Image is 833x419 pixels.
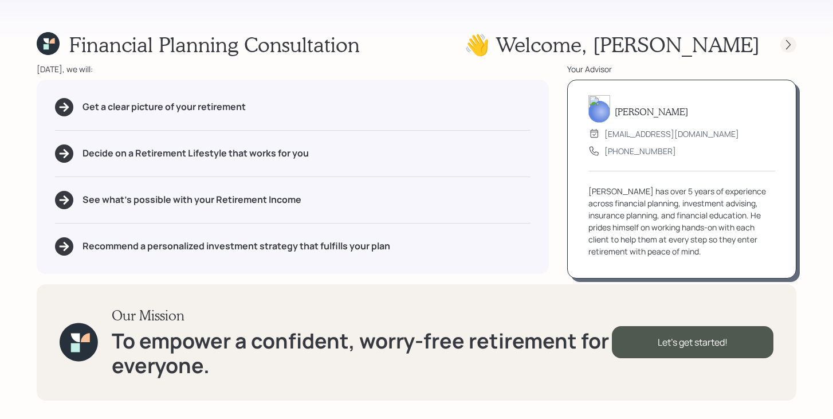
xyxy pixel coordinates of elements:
img: michael-russo-headshot.png [588,95,610,123]
h1: Financial Planning Consultation [69,32,360,57]
h1: To empower a confident, worry-free retirement for everyone. [112,328,612,378]
h5: See what's possible with your Retirement Income [82,194,301,205]
div: [EMAIL_ADDRESS][DOMAIN_NAME] [604,128,739,140]
h3: Our Mission [112,307,612,324]
h5: Decide on a Retirement Lifestyle that works for you [82,148,309,159]
div: [PHONE_NUMBER] [604,145,676,157]
div: [DATE], we will: [37,63,549,75]
h5: Get a clear picture of your retirement [82,101,246,112]
h5: Recommend a personalized investment strategy that fulfills your plan [82,241,390,252]
h5: [PERSON_NAME] [615,106,688,117]
div: Your Advisor [567,63,796,75]
div: Let's get started! [612,326,773,358]
h1: 👋 Welcome , [PERSON_NAME] [464,32,760,57]
div: [PERSON_NAME] has over 5 years of experience across financial planning, investment advising, insu... [588,185,775,257]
